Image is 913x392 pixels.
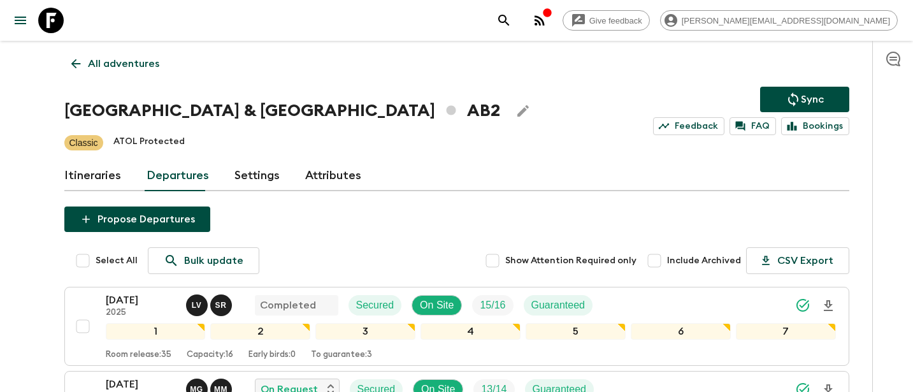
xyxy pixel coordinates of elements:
button: menu [8,8,33,33]
span: Select All [96,254,138,267]
button: search adventures [491,8,517,33]
p: [DATE] [106,377,176,392]
p: Room release: 35 [106,350,171,360]
p: Capacity: 16 [187,350,233,360]
div: 6 [631,323,731,340]
p: Sync [801,92,824,107]
div: 1 [106,323,206,340]
button: Edit Adventure Title [510,98,536,124]
div: 7 [736,323,836,340]
p: On Site [420,298,454,313]
p: 2025 [106,308,176,318]
button: Propose Departures [64,207,210,232]
p: [DATE] [106,293,176,308]
button: Sync adventure departures to the booking engine [760,87,849,112]
p: Classic [69,136,98,149]
a: All adventures [64,51,166,76]
span: Include Archived [667,254,741,267]
span: [PERSON_NAME][EMAIL_ADDRESS][DOMAIN_NAME] [675,16,897,25]
span: Lucas Valentim, Sol Rodriguez [186,298,234,309]
p: To guarantee: 3 [311,350,372,360]
a: FAQ [730,117,776,135]
div: Secured [349,295,402,316]
button: [DATE]2025Lucas Valentim, Sol RodriguezCompletedSecuredOn SiteTrip FillGuaranteed1234567Room rele... [64,287,849,366]
h1: [GEOGRAPHIC_DATA] & [GEOGRAPHIC_DATA] AB2 [64,98,500,124]
div: 4 [421,323,521,340]
p: Secured [356,298,394,313]
a: Feedback [653,117,724,135]
a: Bulk update [148,247,259,274]
a: Departures [147,161,209,191]
div: 2 [210,323,310,340]
p: All adventures [88,56,159,71]
a: Settings [234,161,280,191]
p: Completed [260,298,316,313]
a: Give feedback [563,10,650,31]
div: 3 [315,323,415,340]
div: [PERSON_NAME][EMAIL_ADDRESS][DOMAIN_NAME] [660,10,898,31]
p: 15 / 16 [480,298,505,313]
a: Attributes [305,161,361,191]
p: Early birds: 0 [248,350,296,360]
p: Bulk update [184,253,243,268]
div: Trip Fill [472,295,513,316]
span: Show Attention Required only [505,254,636,267]
div: 5 [526,323,626,340]
a: Bookings [781,117,849,135]
p: Guaranteed [531,298,586,313]
svg: Download Onboarding [821,298,836,314]
a: Itineraries [64,161,121,191]
p: ATOL Protected [113,135,185,150]
span: Give feedback [582,16,649,25]
div: On Site [412,295,462,316]
svg: Synced Successfully [795,298,810,313]
button: CSV Export [746,247,849,274]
